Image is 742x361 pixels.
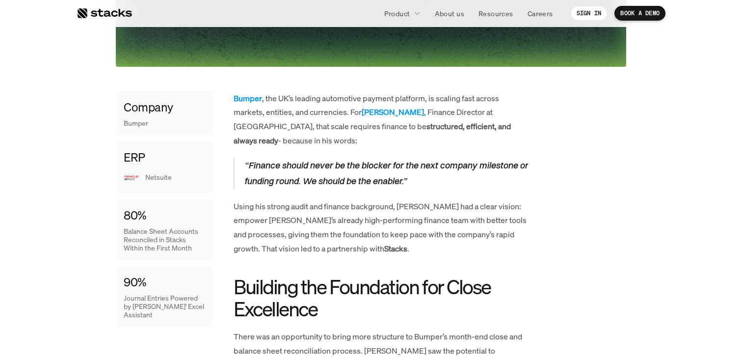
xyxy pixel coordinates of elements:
[124,207,146,224] h4: 80%
[528,8,553,19] p: Careers
[234,276,528,320] h2: Building the Foundation for Close Excellence
[522,4,559,22] a: Careers
[234,121,512,146] strong: structured, efficient, and always ready
[124,149,145,166] h4: ERP
[384,8,410,19] p: Product
[577,10,602,17] p: SIGN IN
[124,274,146,291] h4: 90%
[571,6,608,21] a: SIGN IN
[384,243,407,254] strong: Stacks
[234,91,528,148] p: , the UK’s leading automotive payment platform, is scaling fast across markets, entities, and cur...
[614,6,665,21] a: BOOK A DEMO
[124,294,206,319] p: Journal Entries Powered by [PERSON_NAME]' Excel Assistant
[124,99,173,116] h4: Company
[435,8,464,19] p: About us
[234,199,528,256] p: Using his strong audit and finance background, [PERSON_NAME] had a clear vision: empower [PERSON_...
[620,10,660,17] p: BOOK A DEMO
[234,93,262,104] a: Bumper
[145,173,206,182] p: Netsuite
[124,227,206,252] p: Balance Sheet Accounts Reconciled in Stacks Within the First Month
[362,107,424,117] a: [PERSON_NAME]
[244,160,530,187] em: “Finance should never be the blocker for the next company milestone or funding round. We should b...
[478,8,513,19] p: Resources
[473,4,519,22] a: Resources
[124,119,148,128] p: Bumper
[429,4,470,22] a: About us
